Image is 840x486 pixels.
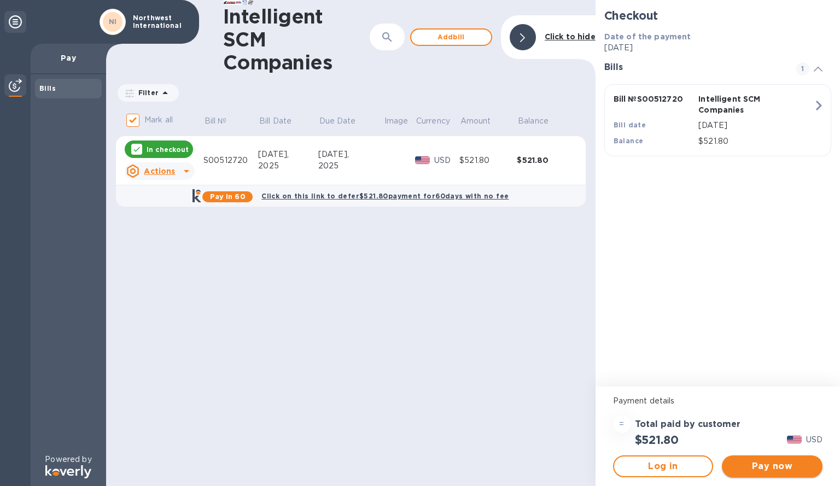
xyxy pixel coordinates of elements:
[518,115,563,127] span: Balance
[604,9,831,22] h2: Checkout
[416,115,450,127] p: Currency
[39,84,56,92] b: Bills
[635,419,740,430] h3: Total paid by customer
[614,121,646,129] b: Bill date
[518,115,549,127] p: Balance
[460,115,491,127] p: Amount
[39,52,97,63] p: Pay
[147,145,189,154] p: In checkout
[635,433,679,447] h2: $521.80
[796,62,809,75] span: 1
[261,192,509,200] b: Click on this link to defer $521.80 payment for 60 days with no fee
[517,155,574,166] div: $521.80
[318,160,383,172] div: 2025
[205,115,227,127] p: Bill №
[384,115,409,127] p: Image
[258,149,318,160] div: [DATE],
[319,115,356,127] p: Due Date
[319,115,370,127] span: Due Date
[210,192,246,201] b: Pay in 60
[258,160,318,172] div: 2025
[604,42,831,54] p: [DATE]
[731,460,814,473] span: Pay now
[623,460,704,473] span: Log in
[410,28,492,46] button: Addbill
[259,115,306,127] span: Bill Date
[144,114,173,126] p: Mark all
[698,93,779,115] p: Intelligent SCM Companies
[604,62,783,73] h3: Bills
[318,149,383,160] div: [DATE],
[613,395,822,407] p: Payment details
[45,465,91,478] img: Logo
[613,415,631,433] div: =
[614,93,695,104] p: Bill № S00512720
[434,155,459,166] p: USD
[415,156,430,164] img: USD
[109,17,117,26] b: NI
[223,5,369,74] h1: Intelligent SCM Companies
[203,155,258,166] div: S00512720
[459,155,517,166] div: $521.80
[259,115,291,127] p: Bill Date
[722,455,822,477] button: Pay now
[460,115,505,127] span: Amount
[134,88,159,97] p: Filter
[604,32,691,41] b: Date of the payment
[133,14,188,30] p: Northwest International
[787,436,802,443] img: USD
[698,136,813,147] p: $521.80
[806,434,822,446] p: USD
[604,84,831,156] button: Bill №S00512720Intelligent SCM CompaniesBill date[DATE]Balance$521.80
[614,137,644,145] b: Balance
[613,455,714,477] button: Log in
[545,32,596,41] b: Click to hide
[420,31,482,44] span: Add bill
[144,167,175,175] u: Actions
[698,120,813,131] p: [DATE]
[45,454,91,465] p: Powered by
[205,115,241,127] span: Bill №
